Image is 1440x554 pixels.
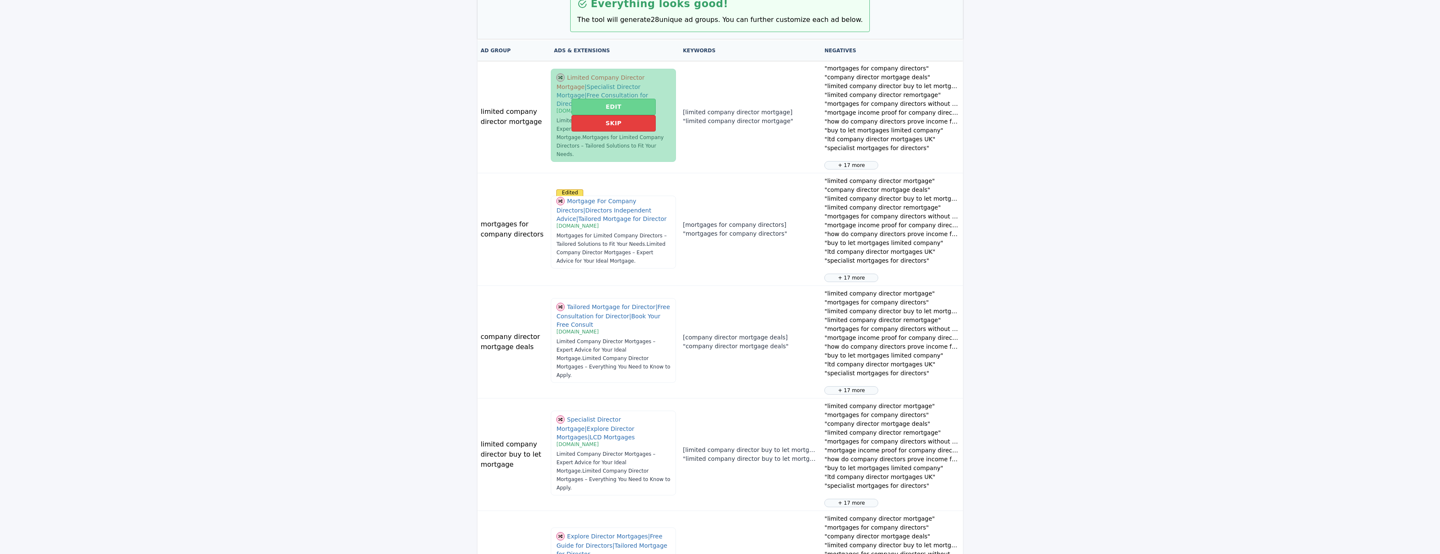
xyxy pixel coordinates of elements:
span: Mortgages for Limited Company Directors – Tailored Solutions to Fit Your Needs [556,233,666,247]
span: . [634,258,636,264]
p: [mortgages for company directors] [683,221,818,229]
p: "specialist mortgages for directors" [824,256,959,265]
span: Show different combination [556,532,565,540]
span: . [581,468,582,474]
p: "mortgages for company directors" [824,411,959,420]
p: "how do company directors prove income for mortgage" [824,230,959,239]
p: "buy to let mortgages limited company" [824,239,959,247]
span: . [645,241,646,247]
p: "mortgage income proof for company directors" [824,108,959,117]
p: [company director mortgage deals] [683,333,818,342]
span: | [588,434,590,441]
span: Limited Company Director Mortgages – Expert Advice for Your Ideal Mortgage [556,339,655,361]
span: Explore Director Mortgages [567,532,650,539]
p: "limited company director remortgage" [824,91,959,100]
span: LCD Mortgages [590,434,635,441]
p: "specialist mortgages for directors" [824,481,959,490]
p: "buy to let mortgages limited company" [824,351,959,360]
img: shuffle.svg [556,532,565,541]
div: This ad has been edited and won't inherit anymore changes you make in the previous 'ads tab' [556,189,583,196]
p: "ltd company director mortgages UK" [824,247,959,256]
span: | [585,425,587,432]
p: "limited company director mortgage" [824,402,959,411]
th: Ad Group [477,40,551,61]
p: "company director mortgage deals" [824,186,959,194]
p: "mortgages for company directors" [824,298,959,307]
p: "limited company director buy to let mortgage" [824,307,959,316]
p: "limited company director mortgage" [824,177,959,186]
div: This is a preview. An other 17 negatives will be generated for this ad group. [824,499,878,507]
p: "company director mortgage deals" [824,532,959,541]
span: | [629,313,631,320]
p: "specialist mortgages for directors" [824,144,959,153]
span: | [576,215,578,222]
p: "limited company director remortgage" [824,203,959,212]
button: Edit [571,99,655,115]
img: shuffle.svg [556,197,565,205]
span: [DOMAIN_NAME] [556,223,598,229]
p: "mortgages for company directors without 2 years accounts" [824,325,959,333]
span: 28 [651,16,659,24]
p: "mortgages for company directors" [824,523,959,532]
span: Limited Company Director Mortgages – Expert Advice for Your Ideal Mortgage [556,451,655,474]
span: Free Consultation for Director [556,303,670,320]
td: limited company director buy to let mortgage [477,398,551,511]
span: | [583,207,585,214]
p: "buy to let mortgages limited company" [824,126,959,135]
span: Tailored Mortgage for Director [567,303,658,310]
div: This is a preview. An other 17 negatives will be generated for this ad group. [824,274,878,282]
div: This is a preview. An other 17 negatives will be generated for this ad group. [824,386,878,395]
p: "mortgages for company directors without 2 years accounts" [824,437,959,446]
p: "limited company director mortgage" [824,289,959,298]
p: "mortgage income proof for company directors" [824,446,959,455]
th: Negatives [821,40,963,61]
p: "limited company director buy to let mortgage" [683,454,818,463]
span: Show different combination [556,196,565,204]
p: "company director mortgage deals" [824,420,959,428]
p: "ltd company director mortgages UK" [824,473,959,481]
p: "mortgage income proof for company directors" [824,221,959,230]
span: Explore Director Mortgages [556,425,634,441]
p: "mortgage income proof for company directors" [824,333,959,342]
th: Ads & Extensions [550,40,679,61]
p: "limited company director remortgage" [824,428,959,437]
p: "mortgages for company directors without 2 years accounts" [824,212,959,221]
p: "mortgages for company directors" [683,229,818,238]
span: Free Guide for Directors [556,532,662,549]
p: "how do company directors prove income for mortgage" [824,455,959,464]
p: [limited company director buy to let mortgage] [683,446,818,454]
span: [DOMAIN_NAME] [556,441,598,447]
span: | [655,303,657,310]
span: | [648,532,650,539]
span: Tailored Mortgage for Director [578,215,667,222]
p: "mortgages for company directors without 2 years accounts" [824,100,959,108]
span: Mortgage For Company Directors [556,197,636,214]
span: Specialist Director Mortgage [556,416,621,432]
p: + 17 more [828,499,874,507]
p: "ltd company director mortgages UK" [824,360,959,369]
td: limited company director mortgage [477,61,551,173]
img: shuffle.svg [556,303,565,311]
p: + 17 more [828,161,874,169]
div: This is a preview. An other 17 negatives will be generated for this ad group. [824,161,878,169]
p: "company director mortgage deals" [683,342,818,351]
p: "limited company director buy to let mortgage" [824,194,959,203]
p: "how do company directors prove income for mortgage" [824,117,959,126]
p: "specialist mortgages for directors" [824,369,959,378]
p: + 17 more [828,387,874,394]
td: mortgages for company directors [477,173,551,286]
p: "limited company director buy to let mortgage" [824,541,959,550]
p: "limited company director buy to let mortgage" [824,82,959,91]
p: "limited company director remortgage" [824,316,959,325]
span: Limited Company Director Mortgages – Everything You Need to Know to Apply [556,468,670,491]
span: Book Your Free Consult [556,313,660,328]
p: "limited company director mortgage" [683,117,818,126]
button: Skip [571,115,656,132]
span: Show different combination [556,415,565,423]
span: Show different combination [556,302,565,310]
span: Limited Company Director Mortgages – Expert Advice for Your Ideal Mortgage [556,241,665,264]
span: Limited Company Director Mortgages – Everything You Need to Know to Apply [556,355,670,378]
p: "how do company directors prove income for mortgage" [824,342,959,351]
p: "ltd company director mortgages UK" [824,135,959,144]
th: Keywords [679,40,821,61]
